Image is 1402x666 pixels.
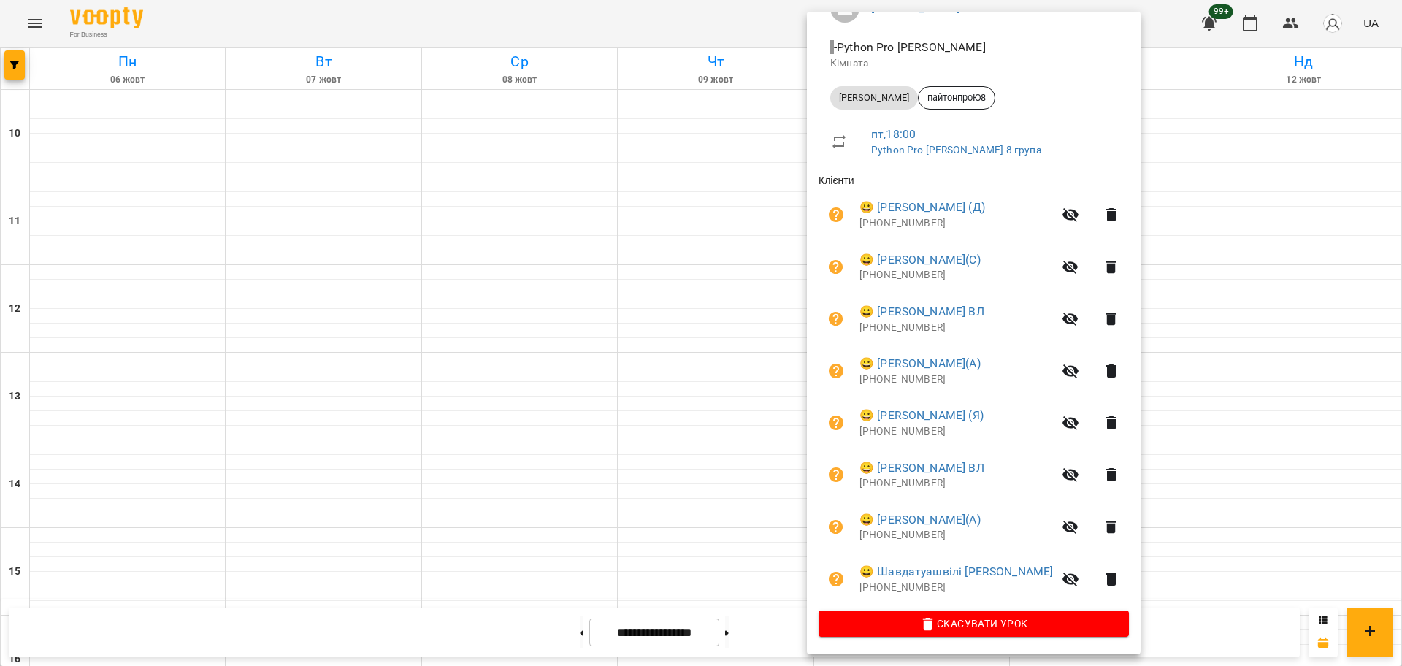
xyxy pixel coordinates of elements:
p: [PHONE_NUMBER] [859,216,1053,231]
span: [PERSON_NAME] [830,91,918,104]
div: пайтонпроЮ8 [918,86,995,110]
a: 😀 Шавдатуашвілі [PERSON_NAME] [859,563,1053,581]
button: Візит ще не сплачено. Додати оплату? [819,250,854,285]
p: [PHONE_NUMBER] [859,476,1053,491]
button: Візит ще не сплачено. Додати оплату? [819,405,854,440]
a: 😀 [PERSON_NAME] (Я) [859,407,984,424]
button: Візит ще не сплачено. Додати оплату? [819,457,854,492]
button: Скасувати Урок [819,610,1129,637]
a: 😀 [PERSON_NAME] (Д) [859,199,985,216]
a: Python Pro [PERSON_NAME] 8 група [871,144,1041,156]
a: 😀 [PERSON_NAME] ВЛ [859,303,984,321]
p: [PHONE_NUMBER] [859,268,1053,283]
ul: Клієнти [819,173,1129,610]
p: [PHONE_NUMBER] [859,528,1053,543]
button: Візит ще не сплачено. Додати оплату? [819,197,854,232]
a: 😀 [PERSON_NAME](А) [859,511,981,529]
button: Візит ще не сплачено. Додати оплату? [819,302,854,337]
p: [PHONE_NUMBER] [859,321,1053,335]
button: Візит ще не сплачено. Додати оплату? [819,353,854,388]
span: Скасувати Урок [830,615,1117,632]
span: пайтонпроЮ8 [919,91,995,104]
p: [PHONE_NUMBER] [859,424,1053,439]
p: Кімната [830,56,1117,71]
a: 😀 [PERSON_NAME] ВЛ [859,459,984,477]
button: Візит ще не сплачено. Додати оплату? [819,510,854,545]
p: [PHONE_NUMBER] [859,581,1053,595]
a: 😀 [PERSON_NAME](С) [859,251,981,269]
a: 😀 [PERSON_NAME](А) [859,355,981,372]
p: [PHONE_NUMBER] [859,372,1053,387]
span: - Python Pro [PERSON_NAME] [830,40,989,54]
a: пт , 18:00 [871,127,916,141]
button: Візит ще не сплачено. Додати оплату? [819,562,854,597]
